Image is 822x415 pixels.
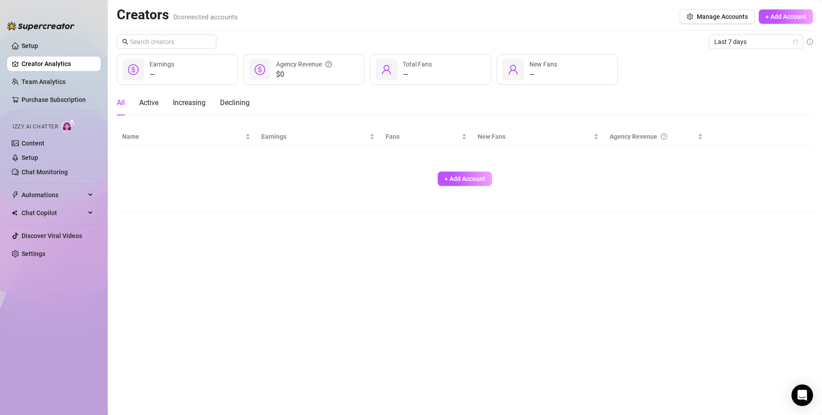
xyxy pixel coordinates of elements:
img: logo-BBDzfeDw.svg [7,22,75,31]
span: Total Fans [403,61,432,68]
span: Manage Accounts [697,13,748,20]
button: + Add Account [759,9,813,24]
a: Discover Viral Videos [22,232,82,239]
a: Purchase Subscription [22,93,93,107]
div: Agency Revenue [610,132,696,141]
span: question-circle [661,132,667,141]
th: New Fans [472,128,604,146]
span: Earnings [261,132,368,141]
th: Fans [380,128,472,146]
span: Earnings [149,61,174,68]
span: dollar-circle [255,64,265,75]
span: 0 connected accounts [173,13,238,21]
div: Declining [220,97,250,108]
span: search [122,39,128,45]
span: Izzy AI Chatter [13,123,58,131]
span: Automations [22,188,85,202]
div: — [403,69,432,80]
a: Creator Analytics [22,57,93,71]
span: Last 7 days [714,35,798,49]
span: info-circle [807,39,813,45]
div: Open Intercom Messenger [791,384,813,406]
span: + Add Account [765,13,806,20]
span: Chat Copilot [22,206,85,220]
span: $0 [276,69,332,80]
span: thunderbolt [12,191,19,199]
button: Manage Accounts [680,9,755,24]
button: + Add Account [438,172,492,186]
a: Settings [22,250,45,257]
span: + Add Account [444,175,485,182]
span: setting [687,13,693,20]
span: Name [122,132,243,141]
div: Agency Revenue [276,59,332,69]
img: Chat Copilot [12,210,18,216]
a: Team Analytics [22,78,66,85]
th: Name [117,128,256,146]
span: New Fans [529,61,557,68]
h2: Creators [117,6,238,23]
span: Fans [386,132,460,141]
a: Content [22,140,44,147]
a: Chat Monitoring [22,168,68,176]
span: user [381,64,392,75]
a: Setup [22,154,38,161]
input: Search creators [130,37,204,47]
img: AI Chatter [62,119,75,132]
div: All [117,97,125,108]
div: — [149,69,174,80]
a: Setup [22,42,38,49]
th: Earnings [256,128,380,146]
span: question-circle [325,59,332,69]
span: New Fans [478,132,592,141]
div: Active [139,97,158,108]
span: dollar-circle [128,64,139,75]
span: user [508,64,519,75]
div: — [529,69,557,80]
span: calendar [793,39,798,44]
div: Increasing [173,97,206,108]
